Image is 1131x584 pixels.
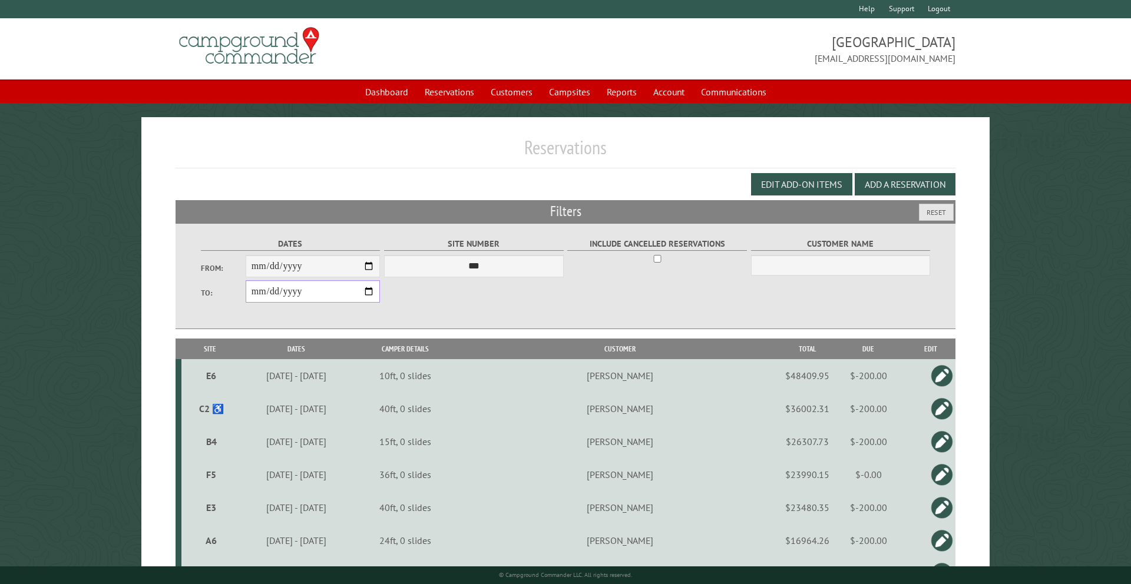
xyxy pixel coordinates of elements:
[600,81,644,103] a: Reports
[181,339,239,359] th: Site
[186,535,237,546] div: A6
[646,81,692,103] a: Account
[783,359,831,392] td: $48409.95
[201,237,381,251] label: Dates
[783,425,831,458] td: $26307.73
[176,23,323,69] img: Campground Commander
[831,425,906,458] td: $-200.00
[418,81,481,103] a: Reservations
[240,436,353,447] div: [DATE] - [DATE]
[783,491,831,524] td: $23480.35
[831,392,906,425] td: $-200.00
[355,359,456,392] td: 10ft, 0 slides
[567,237,747,251] label: Include Cancelled Reservations
[694,81,773,103] a: Communications
[831,458,906,491] td: $-0.00
[186,436,237,447] div: B4
[176,136,956,168] h1: Reservations
[186,469,237,480] div: F5
[186,502,237,513] div: E3
[919,204,954,221] button: Reset
[542,81,597,103] a: Campsites
[384,237,564,251] label: Site Number
[457,425,783,458] td: [PERSON_NAME]
[831,359,906,392] td: $-200.00
[355,458,456,491] td: 36ft, 0 slides
[355,339,456,359] th: Camper Details
[457,524,783,557] td: [PERSON_NAME]
[831,491,906,524] td: $-200.00
[355,425,456,458] td: 15ft, 0 slides
[240,403,353,414] div: [DATE] - [DATE]
[831,339,906,359] th: Due
[457,359,783,392] td: [PERSON_NAME]
[201,287,246,298] label: To:
[906,339,956,359] th: Edit
[355,524,456,557] td: 24ft, 0 slides
[176,200,956,223] h2: Filters
[565,32,955,65] span: [GEOGRAPHIC_DATA] [EMAIL_ADDRESS][DOMAIN_NAME]
[240,502,353,513] div: [DATE] - [DATE]
[457,339,783,359] th: Customer
[751,173,852,195] button: Edit Add-on Items
[240,535,353,546] div: [DATE] - [DATE]
[457,458,783,491] td: [PERSON_NAME]
[499,571,632,579] small: © Campground Commander LLC. All rights reserved.
[831,524,906,557] td: $-200.00
[457,392,783,425] td: [PERSON_NAME]
[355,491,456,524] td: 40ft, 0 slides
[783,392,831,425] td: $36002.31
[239,339,355,359] th: Dates
[240,370,353,381] div: [DATE] - [DATE]
[201,263,246,274] label: From:
[751,237,931,251] label: Customer Name
[358,81,415,103] a: Dashboard
[855,173,955,195] button: Add a Reservation
[783,339,831,359] th: Total
[355,392,456,425] td: 40ft, 0 slides
[457,491,783,524] td: [PERSON_NAME]
[484,81,540,103] a: Customers
[186,370,237,381] div: E6
[240,469,353,480] div: [DATE] - [DATE]
[186,403,237,414] div: C2 ♿
[783,458,831,491] td: $23990.15
[783,524,831,557] td: $16964.26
